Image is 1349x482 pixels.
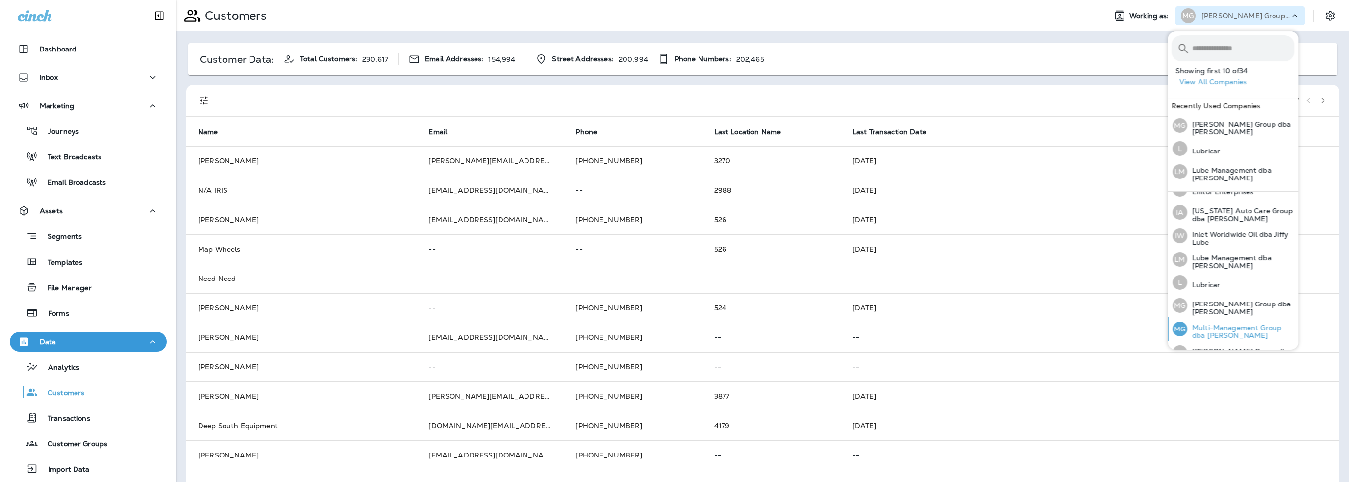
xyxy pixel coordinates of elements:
[564,205,702,234] td: [PHONE_NUMBER]
[10,458,167,479] button: Import Data
[40,207,63,215] p: Assets
[40,102,74,110] p: Marketing
[417,176,564,205] td: [EMAIL_ADDRESS][DOMAIN_NAME]
[1173,228,1187,243] div: IW
[38,284,92,293] p: File Manager
[714,127,794,136] span: Last Location Name
[1168,294,1298,317] button: MG[PERSON_NAME] Group dba [PERSON_NAME]
[714,215,726,224] span: 526
[38,127,79,137] p: Journeys
[1173,22,1187,36] div: BG
[852,363,1327,371] p: --
[714,156,731,165] span: 3270
[1168,224,1298,248] button: IWInlet Worldwide Oil dba Jiffy Lube
[1173,164,1187,179] div: LM
[575,186,690,194] p: --
[1187,188,1254,196] p: Enitor Enterprises
[198,127,231,136] span: Name
[714,363,829,371] p: --
[186,352,417,381] td: [PERSON_NAME]
[841,293,1339,323] td: [DATE]
[1168,137,1298,160] button: LLubricar
[1187,347,1294,363] p: [PERSON_NAME] Group dba [PERSON_NAME]
[1187,207,1294,223] p: [US_STATE] Auto Care Group dba [PERSON_NAME]
[38,363,79,373] p: Analytics
[186,381,417,411] td: [PERSON_NAME]
[362,55,388,63] p: 230,617
[1187,147,1220,155] p: Lubricar
[10,407,167,428] button: Transactions
[38,232,82,242] p: Segments
[841,205,1339,234] td: [DATE]
[1173,275,1187,290] div: L
[1173,141,1187,156] div: L
[1201,12,1290,20] p: [PERSON_NAME] Group dba [PERSON_NAME]
[1187,120,1294,136] p: [PERSON_NAME] Group dba [PERSON_NAME]
[428,128,447,136] span: Email
[575,128,597,136] span: Phone
[417,411,564,440] td: [DOMAIN_NAME][EMAIL_ADDRESS][DOMAIN_NAME]
[10,146,167,167] button: Text Broadcasts
[186,146,417,176] td: [PERSON_NAME]
[1173,298,1187,313] div: MG
[714,186,732,195] span: 2988
[186,293,417,323] td: [PERSON_NAME]
[39,45,76,53] p: Dashboard
[852,127,939,136] span: Last Transaction Date
[674,55,731,63] span: Phone Numbers:
[186,264,417,293] td: Need Need
[186,411,417,440] td: Deep South Equipment
[10,252,167,272] button: Templates
[194,91,214,110] button: Filters
[1187,254,1294,270] p: Lube Management dba [PERSON_NAME]
[564,381,702,411] td: [PHONE_NUMBER]
[1175,75,1298,90] button: View All Companies
[714,128,781,136] span: Last Location Name
[198,128,218,136] span: Name
[417,440,564,470] td: [EMAIL_ADDRESS][DOMAIN_NAME]
[38,309,69,319] p: Forms
[1175,67,1298,75] p: Showing first 10 of 34
[186,205,417,234] td: [PERSON_NAME]
[186,234,417,264] td: Map Wheels
[300,55,357,63] span: Total Customers:
[488,55,515,63] p: 154,994
[10,39,167,59] button: Dashboard
[1168,114,1298,137] button: MG[PERSON_NAME] Group dba [PERSON_NAME]
[10,277,167,298] button: File Manager
[417,323,564,352] td: [EMAIL_ADDRESS][DOMAIN_NAME]
[10,332,167,352] button: Data
[1173,322,1187,336] div: MG
[852,275,1327,282] p: --
[1173,205,1187,220] div: IA
[10,356,167,377] button: Analytics
[841,176,1339,205] td: [DATE]
[201,8,267,23] p: Customers
[10,303,167,323] button: Forms
[186,323,417,352] td: [PERSON_NAME]
[575,245,690,253] p: --
[38,153,101,162] p: Text Broadcasts
[10,172,167,192] button: Email Broadcasts
[564,411,702,440] td: [PHONE_NUMBER]
[1168,271,1298,294] button: LLubricar
[852,333,1327,341] p: --
[1129,12,1171,20] span: Working as:
[38,465,90,475] p: Import Data
[619,55,648,63] p: 200,994
[714,275,829,282] p: --
[417,205,564,234] td: [EMAIL_ADDRESS][DOMAIN_NAME]
[1187,166,1294,182] p: Lube Management dba [PERSON_NAME]
[1181,8,1196,23] div: MG
[841,146,1339,176] td: [DATE]
[714,421,730,430] span: 4179
[38,414,90,424] p: Transactions
[1168,317,1298,341] button: MGMulti-Management Group dba [PERSON_NAME]
[39,74,58,81] p: Inbox
[428,275,552,282] p: --
[1173,252,1187,267] div: LM
[10,382,167,403] button: Customers
[10,226,167,247] button: Segments
[38,258,82,268] p: Templates
[575,127,610,136] span: Phone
